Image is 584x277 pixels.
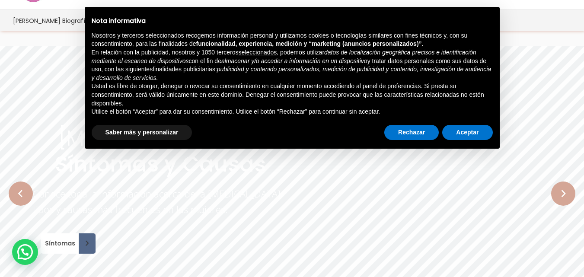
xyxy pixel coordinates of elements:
rs-layer: Conoce toda la información acerca de la [MEDICAL_DATA], tipos y causas más frecuentes en las muje... [33,186,288,218]
em: datos de localización geográfica precisos e identificación mediante el escaneo de dispositivos [92,49,476,64]
a: Biografía [61,10,90,31]
p: Utilice el botón “Aceptar” para dar su consentimiento. Utilice el botón “Rechazar” para continuar... [92,108,493,116]
span: [PERSON_NAME] [13,16,61,25]
p: Nosotros y terceros seleccionados recogemos información personal y utilizamos cookies o tecnologí... [92,32,493,48]
a: Síntomas [41,233,96,254]
em: publicidad y contenido personalizados, medición de publicidad y contenido, investigación de audie... [92,66,491,81]
button: seleccionados [239,48,277,57]
span: Síntomas [41,240,77,246]
button: finalidades publicitarias [153,65,215,74]
div: WhatsApp contact [12,239,38,265]
a: [PERSON_NAME] [12,10,61,31]
rs-layer: Síntomas y Causas [55,153,266,175]
button: Saber más y personalizar [92,125,192,140]
em: almacenar y/o acceder a información en un dispositivo [221,57,367,64]
button: Rechazar [384,125,439,140]
h2: Nota informativa [92,17,493,25]
rs-layer: [MEDICAL_DATA] [58,127,232,149]
p: Usted es libre de otorgar, denegar o revocar su consentimiento en cualquier momento accediendo al... [92,82,493,108]
strong: funcionalidad, experiencia, medición y “marketing (anuncios personalizados)” [196,40,422,47]
button: Aceptar [442,125,492,140]
span: Biografía [62,16,89,25]
p: En relación con la publicidad, nosotros y 1050 terceros , podemos utilizar con el fin de y tratar... [92,48,493,82]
